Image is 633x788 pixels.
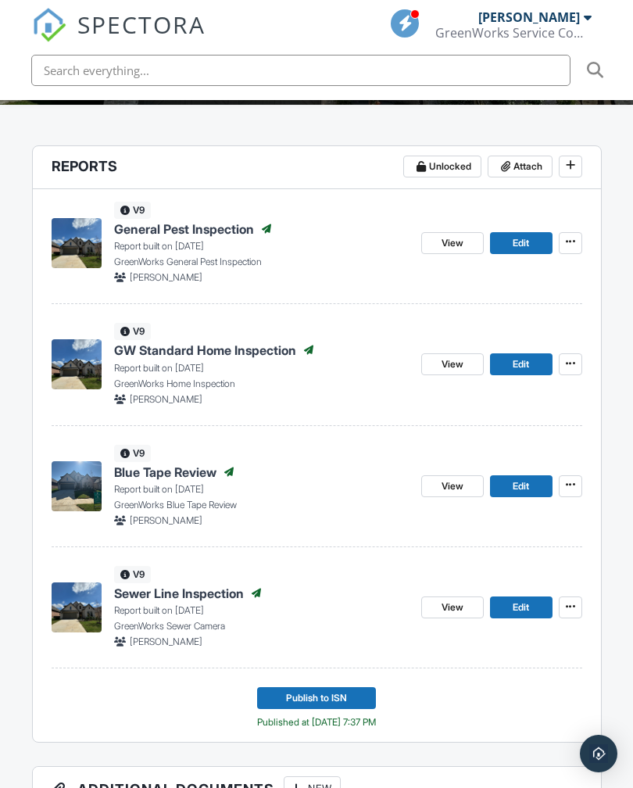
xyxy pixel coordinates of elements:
[435,25,592,41] div: GreenWorks Service Company
[580,735,617,772] div: Open Intercom Messenger
[478,9,580,25] div: [PERSON_NAME]
[77,8,206,41] span: SPECTORA
[32,8,66,42] img: The Best Home Inspection Software - Spectora
[31,55,570,86] input: Search everything...
[32,21,206,54] a: SPECTORA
